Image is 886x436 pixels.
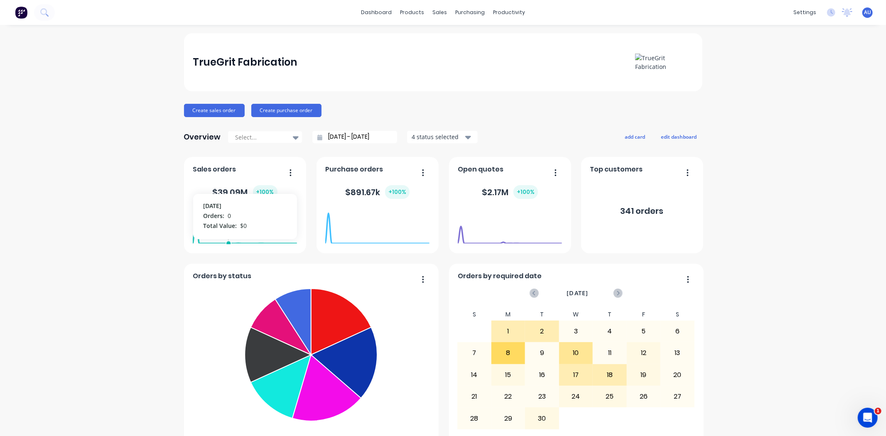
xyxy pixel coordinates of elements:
div: 5 [627,321,660,342]
span: 1 [875,408,881,414]
span: [DATE] [567,289,588,298]
img: TrueGrit Fabrication [635,54,693,71]
div: T [525,309,559,321]
div: 28 [458,408,491,429]
div: 3 [560,321,593,342]
div: T [593,309,627,321]
div: purchasing [451,6,489,19]
div: 27 [661,386,694,407]
div: 341 orders [621,205,664,217]
span: AU [864,9,871,16]
div: 24 [560,386,593,407]
div: sales [428,6,451,19]
div: 15 [492,365,525,385]
div: 4 status selected [412,132,464,141]
div: 25 [593,386,626,407]
div: 14 [458,365,491,385]
div: 7 [458,343,491,363]
span: Purchase orders [325,164,383,174]
div: 13 [661,343,694,363]
div: 10 [560,343,593,363]
div: 21 [458,386,491,407]
div: $ 2.17M [482,185,538,199]
div: 29 [492,408,525,429]
span: Open quotes [458,164,503,174]
button: add card [620,131,651,142]
div: 8 [492,343,525,363]
div: TrueGrit Fabrication [193,54,297,71]
div: S [660,309,695,321]
div: 30 [525,408,559,429]
div: S [457,309,491,321]
div: 20 [661,365,694,385]
div: $ 39.09M [213,185,277,199]
div: + 100 % [513,185,538,199]
iframe: Intercom live chat [858,408,878,428]
div: 16 [525,365,559,385]
div: + 100 % [385,185,410,199]
div: 4 [593,321,626,342]
div: 12 [627,343,660,363]
div: + 100 % [253,185,277,199]
div: 17 [560,365,593,385]
button: Create purchase order [251,104,322,117]
div: Overview [184,129,221,145]
span: Sales orders [193,164,236,174]
div: 19 [627,365,660,385]
div: productivity [489,6,529,19]
div: 26 [627,386,660,407]
div: $ 891.67k [345,185,410,199]
div: F [627,309,661,321]
div: 6 [661,321,694,342]
img: Factory [15,6,27,19]
div: 18 [593,365,626,385]
div: W [559,309,593,321]
button: edit dashboard [656,131,702,142]
div: 23 [525,386,559,407]
span: Top customers [590,164,643,174]
a: dashboard [357,6,396,19]
div: 1 [492,321,525,342]
button: Create sales order [184,104,245,117]
span: Orders by required date [458,271,542,281]
div: M [491,309,525,321]
div: 22 [492,386,525,407]
div: settings [789,6,820,19]
button: 4 status selected [407,131,478,143]
div: 11 [593,343,626,363]
div: products [396,6,428,19]
div: 9 [525,343,559,363]
div: 2 [525,321,559,342]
